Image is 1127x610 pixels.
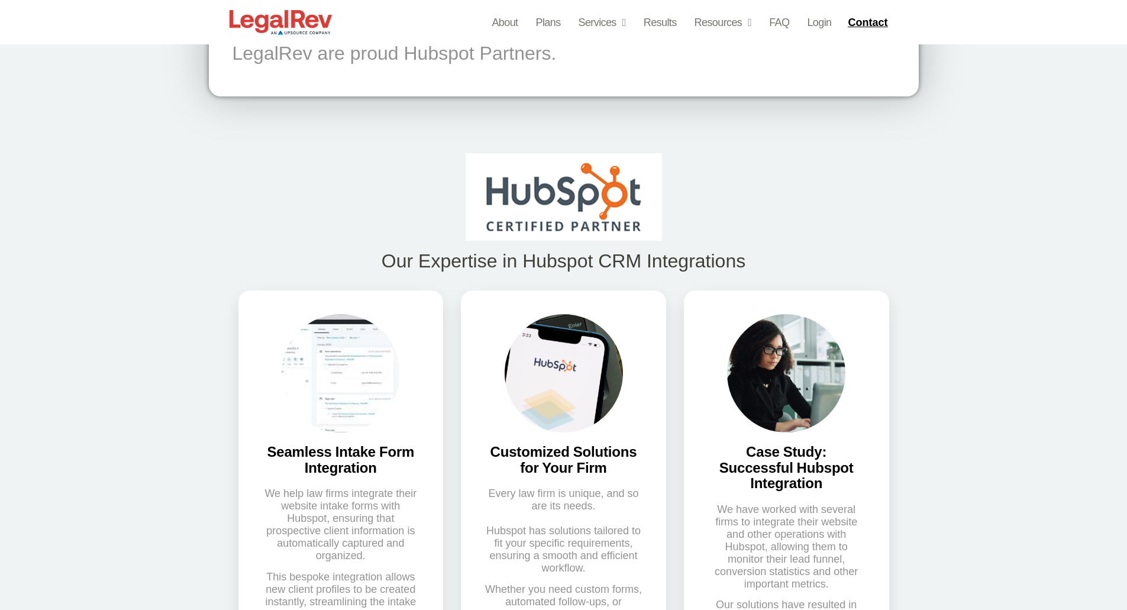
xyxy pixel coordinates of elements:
a: FAQ [769,14,789,31]
a: Login [807,14,831,31]
img: Seamless Intake Form Integration [282,314,400,433]
img: Customized Solutions for Your Firm [505,314,623,433]
h3: Seamless Intake Form Integration [262,444,420,476]
nav: Menu [492,14,831,31]
span: Contact [848,17,887,28]
p: We help law firms integrate their website intake forms with Hubspot, ensuring that prospective cl... [262,488,420,562]
p: We have worked with several firms to integrate their website and other operations with Hubspot, a... [708,504,866,590]
p: Our Expertise in Hubspot CRM Integrations [238,253,889,270]
a: Resources [695,14,752,31]
h3: Customized Solutions for Your Firm [485,444,642,476]
a: Services [579,14,626,31]
p: LegalRev are proud Hubspot Partners. [232,43,647,64]
a: Plans [536,14,561,31]
p: Every law firm is unique, and so are its needs. Hubspot has solutions tailored to fit your specif... [485,488,642,575]
a: Contact [843,13,895,32]
a: Results [644,14,677,31]
h3: Case Study: Successful Hubspot Integration [708,444,866,491]
img: Hubspot [466,153,662,241]
a: About [492,14,518,31]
